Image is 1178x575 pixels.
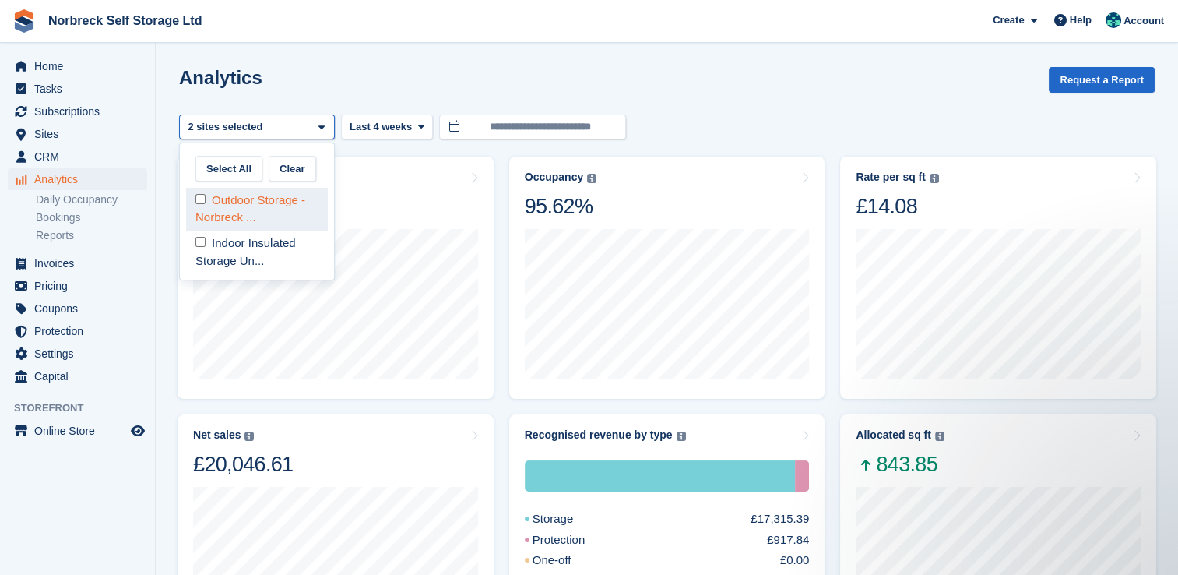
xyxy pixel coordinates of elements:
[34,320,128,342] span: Protection
[34,123,128,145] span: Sites
[8,343,147,365] a: menu
[8,146,147,168] a: menu
[34,298,128,319] span: Coupons
[193,451,293,478] div: £20,046.61
[8,55,147,77] a: menu
[193,429,241,442] div: Net sales
[34,78,128,100] span: Tasks
[935,432,944,441] img: icon-info-grey-7440780725fd019a000dd9b08b2336e03edf1995a4989e88bcd33f0948082b44.svg
[930,174,939,183] img: icon-info-grey-7440780725fd019a000dd9b08b2336e03edf1995a4989e88bcd33f0948082b44.svg
[128,422,147,440] a: Preview store
[856,451,944,478] span: 843.85
[751,510,809,528] div: £17,315.39
[244,432,254,441] img: icon-info-grey-7440780725fd019a000dd9b08b2336e03edf1995a4989e88bcd33f0948082b44.svg
[12,9,36,33] img: stora-icon-8386f47178a22dfd0bd8f6a31ec36ba5ce8667c1dd55bd0f319d3a0aa187defe.svg
[767,531,809,549] div: £917.84
[525,552,609,570] div: One-off
[1106,12,1121,28] img: Sally King
[8,123,147,145] a: menu
[8,298,147,319] a: menu
[525,193,596,220] div: 95.62%
[780,552,810,570] div: £0.00
[34,343,128,365] span: Settings
[525,510,611,528] div: Storage
[525,429,673,442] div: Recognised revenue by type
[8,420,147,442] a: menu
[34,365,128,387] span: Capital
[856,429,930,442] div: Allocated sq ft
[34,420,128,442] span: Online Store
[525,531,623,549] div: Protection
[14,400,155,416] span: Storefront
[795,460,809,492] div: Protection
[34,101,128,122] span: Subscriptions
[525,171,583,184] div: Occupancy
[677,432,686,441] img: icon-info-grey-7440780725fd019a000dd9b08b2336e03edf1995a4989e88bcd33f0948082b44.svg
[34,146,128,168] span: CRM
[36,192,147,207] a: Daily Occupancy
[856,193,938,220] div: £14.08
[8,320,147,342] a: menu
[36,210,147,225] a: Bookings
[8,252,147,274] a: menu
[8,365,147,387] a: menu
[34,168,128,190] span: Analytics
[179,67,262,88] h2: Analytics
[8,78,147,100] a: menu
[350,119,412,135] span: Last 4 weeks
[186,188,328,231] div: Outdoor Storage - Norbreck ...
[1049,67,1155,93] button: Request a Report
[8,275,147,297] a: menu
[1123,13,1164,29] span: Account
[1070,12,1092,28] span: Help
[186,231,328,273] div: Indoor Insulated Storage Un...
[856,171,925,184] div: Rate per sq ft
[185,119,269,135] div: 2 sites selected
[34,252,128,274] span: Invoices
[8,168,147,190] a: menu
[341,115,433,140] button: Last 4 weeks
[993,12,1024,28] span: Create
[36,228,147,243] a: Reports
[8,101,147,122] a: menu
[269,156,316,182] button: Clear
[34,55,128,77] span: Home
[525,460,795,492] div: Storage
[195,156,262,182] button: Select All
[42,8,208,34] a: Norbreck Self Storage Ltd
[587,174,596,183] img: icon-info-grey-7440780725fd019a000dd9b08b2336e03edf1995a4989e88bcd33f0948082b44.svg
[34,275,128,297] span: Pricing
